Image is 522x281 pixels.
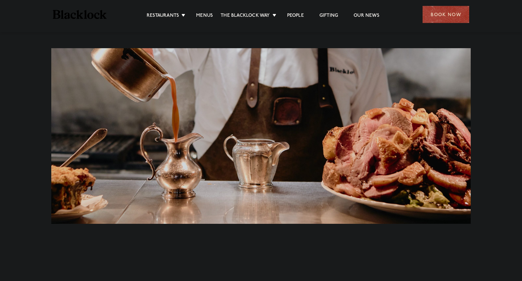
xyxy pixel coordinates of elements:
[319,13,338,20] a: Gifting
[287,13,304,20] a: People
[53,10,107,19] img: BL_Textured_Logo-footer-cropped.svg
[196,13,213,20] a: Menus
[147,13,179,20] a: Restaurants
[423,6,469,23] div: Book Now
[221,13,270,20] a: The Blacklock Way
[354,13,379,20] a: Our News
